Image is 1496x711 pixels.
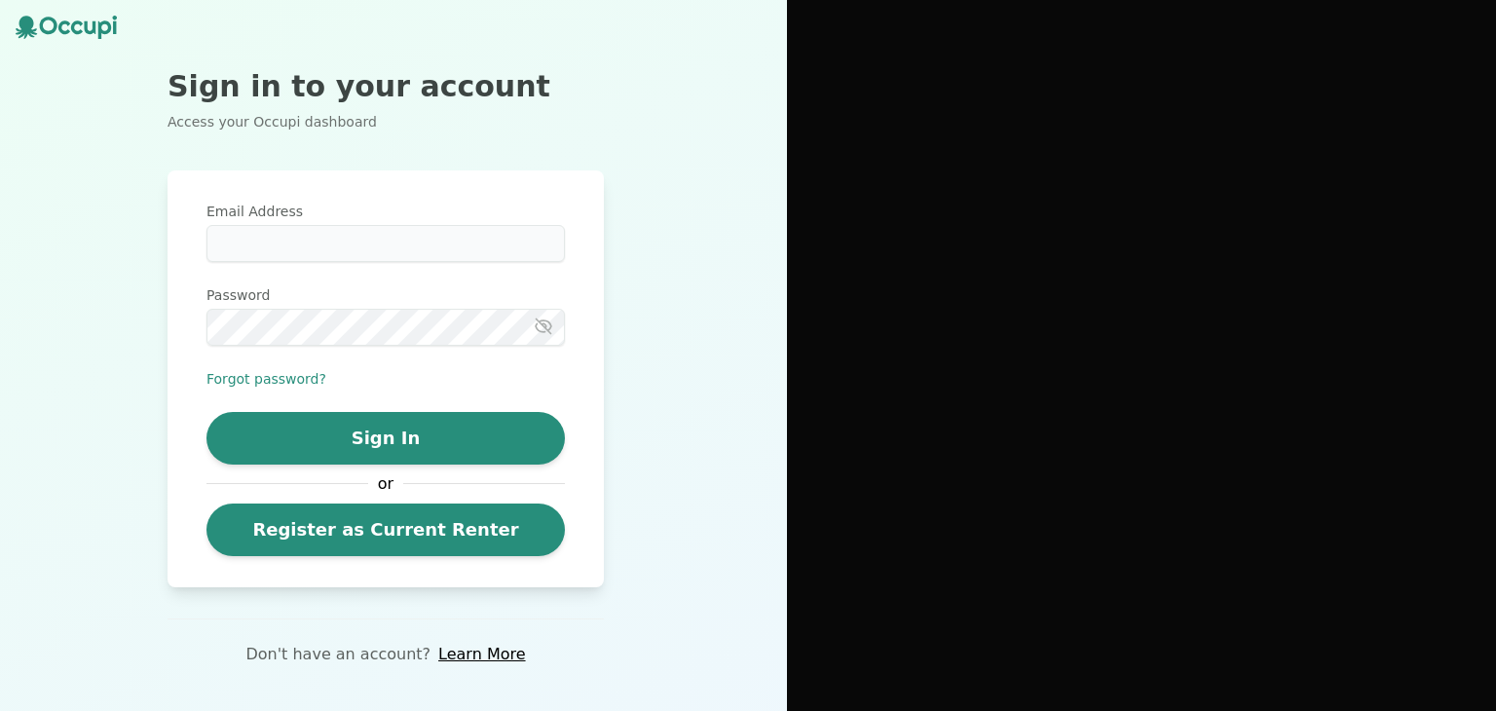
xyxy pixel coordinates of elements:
button: Forgot password? [206,369,326,389]
button: Sign In [206,412,565,465]
label: Email Address [206,202,565,221]
p: Access your Occupi dashboard [168,112,604,131]
a: Register as Current Renter [206,504,565,556]
h2: Sign in to your account [168,69,604,104]
a: Learn More [438,643,525,666]
label: Password [206,285,565,305]
p: Don't have an account? [245,643,430,666]
span: or [368,472,403,496]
